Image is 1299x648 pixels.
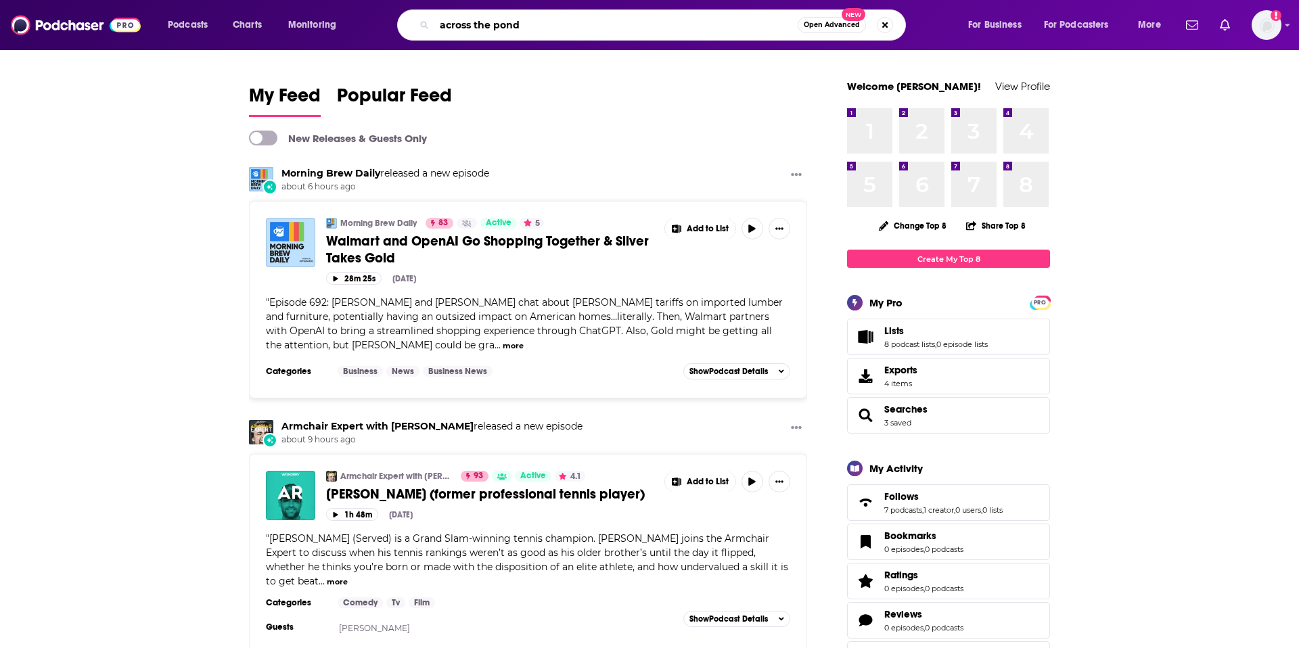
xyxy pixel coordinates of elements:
[266,532,788,587] span: [PERSON_NAME] (Served) is a Grand Slam-winning tennis champion. [PERSON_NAME] joins the Armchair ...
[884,584,924,593] a: 0 episodes
[884,418,911,427] a: 3 saved
[922,505,924,515] span: ,
[1181,14,1204,37] a: Show notifications dropdown
[884,340,935,349] a: 8 podcast lists
[326,486,655,503] a: [PERSON_NAME] (former professional tennis player)
[924,505,954,515] a: 1 creator
[426,218,453,229] a: 83
[423,366,493,377] a: Business News
[884,403,928,415] a: Searches
[847,397,1050,434] span: Searches
[689,367,768,376] span: Show Podcast Details
[884,569,963,581] a: Ratings
[924,584,925,593] span: ,
[326,233,649,267] span: Walmart and OpenAI Go Shopping Together & Silver Takes Gold
[842,8,866,21] span: New
[852,572,879,591] a: Ratings
[266,622,327,632] h3: Guests
[798,17,866,33] button: Open AdvancedNew
[847,563,1050,599] span: Ratings
[982,505,1003,515] a: 0 lists
[266,366,327,377] h3: Categories
[852,367,879,386] span: Exports
[266,471,315,520] a: Andy Roddick (former professional tennis player)
[338,366,383,377] a: Business
[503,340,524,352] button: more
[11,12,141,38] img: Podchaser - Follow, Share and Rate Podcasts
[281,181,489,193] span: about 6 hours ago
[1252,10,1281,40] span: Logged in as ldigiovine
[847,319,1050,355] span: Lists
[326,508,378,521] button: 1h 48m
[884,608,963,620] a: Reviews
[520,469,546,483] span: Active
[168,16,208,34] span: Podcasts
[480,218,517,229] a: Active
[884,505,922,515] a: 7 podcasts
[249,167,273,191] img: Morning Brew Daily
[665,471,735,492] button: Show More Button
[392,274,416,283] div: [DATE]
[869,296,903,309] div: My Pro
[1252,10,1281,40] button: Show profile menu
[687,477,729,487] span: Add to List
[249,84,321,115] span: My Feed
[1138,16,1161,34] span: More
[266,296,783,351] span: Episode 692: [PERSON_NAME] and [PERSON_NAME] chat about [PERSON_NAME] tariffs on imported lumber ...
[281,167,489,180] h3: released a new episode
[1032,298,1048,308] span: PRO
[769,471,790,492] button: Show More Button
[281,167,380,179] a: Morning Brew Daily
[386,366,419,377] a: News
[263,433,277,448] div: New Episode
[884,364,917,376] span: Exports
[785,167,807,184] button: Show More Button
[1044,16,1109,34] span: For Podcasters
[852,532,879,551] a: Bookmarks
[279,14,354,36] button: open menu
[281,420,583,433] h3: released a new episode
[319,575,325,587] span: ...
[689,614,768,624] span: Show Podcast Details
[884,608,922,620] span: Reviews
[884,545,924,554] a: 0 episodes
[683,363,790,379] button: ShowPodcast Details
[968,16,1022,34] span: For Business
[965,212,1026,239] button: Share Top 8
[847,524,1050,560] span: Bookmarks
[847,80,981,93] a: Welcome [PERSON_NAME]!
[995,80,1050,93] a: View Profile
[337,84,452,117] a: Popular Feed
[326,218,337,229] img: Morning Brew Daily
[438,216,448,230] span: 83
[249,131,427,145] a: New Releases & Guests Only
[338,597,383,608] a: Comedy
[959,14,1039,36] button: open menu
[555,471,585,482] button: 4.1
[515,471,551,482] a: Active
[871,217,955,234] button: Change Top 8
[1271,10,1281,21] svg: Add a profile image
[386,597,405,608] a: Tv
[266,218,315,267] a: Walmart and OpenAI Go Shopping Together & Silver Takes Gold
[1252,10,1281,40] img: User Profile
[409,597,435,608] a: Film
[852,406,879,425] a: Searches
[249,84,321,117] a: My Feed
[326,272,382,285] button: 28m 25s
[474,469,483,483] span: 93
[1032,297,1048,307] a: PRO
[158,14,225,36] button: open menu
[520,218,544,229] button: 5
[936,340,988,349] a: 0 episode lists
[486,216,511,230] span: Active
[281,420,474,432] a: Armchair Expert with Dax Shepard
[869,462,923,475] div: My Activity
[925,545,963,554] a: 0 podcasts
[249,420,273,444] img: Armchair Expert with Dax Shepard
[340,218,417,229] a: Morning Brew Daily
[263,179,277,194] div: New Episode
[884,379,917,388] span: 4 items
[340,471,452,482] a: Armchair Expert with [PERSON_NAME]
